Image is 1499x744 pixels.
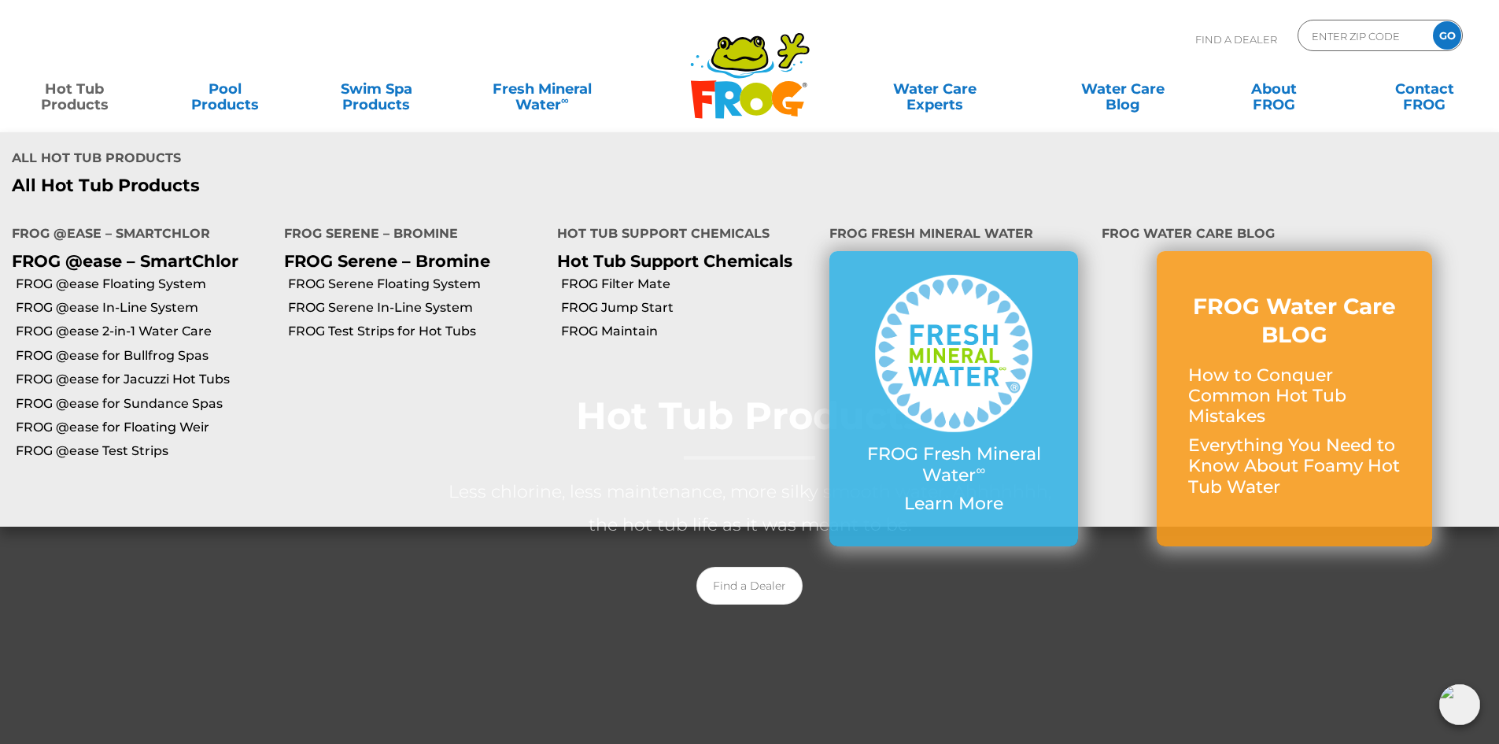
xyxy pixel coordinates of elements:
a: FROG Jump Start [561,299,818,316]
p: Everything You Need to Know About Foamy Hot Tub Water [1188,435,1401,498]
img: openIcon [1439,684,1480,725]
a: FROG Water Care BLOG How to Conquer Common Hot Tub Mistakes Everything You Need to Know About Foa... [1188,292,1401,505]
a: Hot TubProducts [16,73,133,105]
a: FROG Fresh Mineral Water∞ Learn More [861,275,1047,522]
a: FROG @ease for Floating Weir [16,419,272,436]
a: FROG @ease Test Strips [16,442,272,460]
a: ContactFROG [1366,73,1483,105]
input: GO [1433,21,1461,50]
h3: FROG Water Care BLOG [1188,292,1401,350]
a: FROG Filter Mate [561,276,818,293]
h4: FROG Water Care Blog [1102,220,1487,251]
sup: ∞ [976,462,985,478]
h4: Hot Tub Support Chemicals [557,220,806,251]
a: FROG @ease In-Line System [16,299,272,316]
a: FROG Serene Floating System [288,276,545,293]
h4: FROG Serene – Bromine [284,220,533,251]
p: Learn More [861,494,1047,514]
a: FROG Serene In-Line System [288,299,545,316]
a: Water CareExperts [840,73,1030,105]
p: FROG Serene – Bromine [284,251,533,271]
p: How to Conquer Common Hot Tub Mistakes [1188,365,1401,428]
input: Zip Code Form [1310,24,1416,47]
a: Swim SpaProducts [318,73,435,105]
a: Fresh MineralWater∞ [468,73,615,105]
p: FROG Fresh Mineral Water [861,444,1047,486]
a: PoolProducts [167,73,284,105]
a: Find a Dealer [696,567,803,605]
a: FROG @ease for Bullfrog Spas [16,347,272,365]
a: AboutFROG [1215,73,1332,105]
a: FROG @ease for Sundance Spas [16,395,272,413]
p: FROG @ease – SmartChlor [12,251,260,271]
a: All Hot Tub Products [12,176,738,196]
h4: All Hot Tub Products [12,144,738,176]
a: FROG @ease Floating System [16,276,272,293]
a: FROG Test Strips for Hot Tubs [288,323,545,340]
a: Water CareBlog [1064,73,1181,105]
p: Find A Dealer [1195,20,1277,59]
a: FROG @ease for Jacuzzi Hot Tubs [16,371,272,388]
a: FROG Maintain [561,323,818,340]
h4: FROG @ease – SmartChlor [12,220,260,251]
a: FROG @ease 2-in-1 Water Care [16,323,272,340]
h4: FROG Fresh Mineral Water [829,220,1078,251]
sup: ∞ [561,94,569,106]
p: Hot Tub Support Chemicals [557,251,806,271]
